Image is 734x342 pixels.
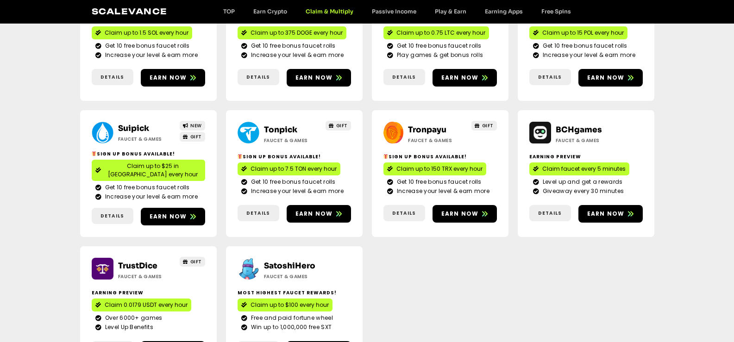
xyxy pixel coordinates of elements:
[383,154,388,159] img: 🎁
[249,314,333,322] span: Free and paid fortune wheel
[287,69,351,87] a: Earn now
[336,122,348,129] span: GIFT
[190,133,202,140] span: GIFT
[529,153,643,160] h2: Earning Preview
[556,137,614,144] h2: Faucet & Games
[538,74,562,81] span: Details
[426,8,476,15] a: Play & Earn
[92,289,205,296] h2: Earning Preview
[264,125,297,135] a: Tonpick
[214,8,580,15] nav: Menu
[92,298,191,311] a: Claim 0.0179 USDT every hour
[529,26,627,39] a: Claim up to 15 POL every hour
[180,132,205,142] a: GIFT
[441,74,479,82] span: Earn now
[150,212,187,221] span: Earn now
[326,121,351,131] a: GIFT
[118,261,157,271] a: TrustDice
[395,42,482,50] span: Get 10 free bonus faucet rolls
[296,8,363,15] a: Claim & Multiply
[529,205,571,221] a: Details
[383,69,425,85] a: Details
[540,187,624,195] span: Giveaway every 30 minutes
[100,74,124,81] span: Details
[249,178,336,186] span: Get 10 free bonus faucet rolls
[295,210,333,218] span: Earn now
[246,210,270,217] span: Details
[105,162,201,179] span: Claim up to $25 in [GEOGRAPHIC_DATA] every hour
[141,208,205,225] a: Earn now
[105,301,188,309] span: Claim 0.0179 USDT every hour
[395,187,489,195] span: Increase your level & earn more
[249,51,344,59] span: Increase your level & earn more
[395,178,482,186] span: Get 10 free bonus faucet rolls
[287,205,351,223] a: Earn now
[249,187,344,195] span: Increase your level & earn more
[433,69,497,87] a: Earn now
[578,69,643,87] a: Earn now
[383,205,425,221] a: Details
[180,257,205,267] a: GIFT
[238,205,279,221] a: Details
[92,160,205,181] a: Claim up to $25 in [GEOGRAPHIC_DATA] every hour
[141,69,205,87] a: Earn now
[441,210,479,218] span: Earn now
[395,51,483,59] span: Play games & get bonus rolls
[100,212,124,219] span: Details
[540,51,635,59] span: Increase your level & earn more
[542,165,626,173] span: Claim faucet every 5 minutes
[540,42,627,50] span: Get 10 free bonus faucet rolls
[363,8,426,15] a: Passive Income
[383,26,489,39] a: Claim up to 0.75 LTC every hour
[92,151,96,156] img: 🎁
[238,162,340,175] a: Claim up to 7.5 TON every hour
[238,26,346,39] a: Claim up to 375 DOGE every hour
[214,8,244,15] a: TOP
[105,29,188,37] span: Claim up to 1.5 SOL every hour
[396,165,483,173] span: Claim up to 150 TRX every hour
[190,122,202,129] span: NEW
[238,153,351,160] h2: Sign Up Bonus Available!
[556,125,602,135] a: BCHgames
[482,122,494,129] span: GIFT
[532,8,580,15] a: Free Spins
[578,205,643,223] a: Earn now
[103,193,198,201] span: Increase your level & earn more
[433,205,497,223] a: Earn now
[542,29,624,37] span: Claim up to 15 POL every hour
[538,210,562,217] span: Details
[118,136,176,143] h2: Faucet & Games
[238,289,351,296] h2: Most highest faucet rewards!
[529,69,571,85] a: Details
[251,301,329,309] span: Claim up to $100 every hour
[92,150,205,157] h2: Sign Up Bonus Available!
[392,210,416,217] span: Details
[249,323,332,331] span: Win up to 1,000,000 free SXT
[264,261,315,271] a: SatoshiHero
[92,69,133,85] a: Details
[118,273,176,280] h2: Faucet & Games
[471,121,497,131] a: GIFT
[295,74,333,82] span: Earn now
[103,323,153,331] span: Level Up Benefits
[180,121,205,131] a: NEW
[264,137,322,144] h2: Faucet & Games
[264,273,322,280] h2: Faucet & Games
[190,258,202,265] span: GIFT
[92,208,133,224] a: Details
[244,8,296,15] a: Earn Crypto
[540,178,623,186] span: Level up and get a rewards
[251,165,337,173] span: Claim up to 7.5 TON every hour
[383,153,497,160] h2: Sign Up Bonus Available!
[103,314,163,322] span: Over 6000+ games
[392,74,416,81] span: Details
[118,124,149,133] a: Suipick
[408,125,446,135] a: Tronpayu
[238,154,242,159] img: 🎁
[408,137,466,144] h2: Faucet & Games
[246,74,270,81] span: Details
[238,69,279,85] a: Details
[92,26,192,39] a: Claim up to 1.5 SOL every hour
[103,42,190,50] span: Get 10 free bonus faucet rolls
[587,210,625,218] span: Earn now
